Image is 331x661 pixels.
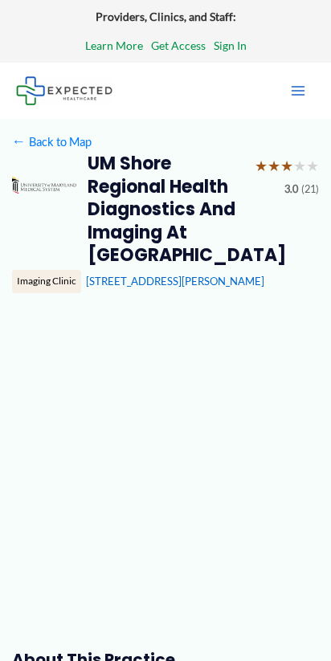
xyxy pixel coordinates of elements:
span: 3.0 [284,180,298,199]
span: (21) [301,180,319,199]
span: ★ [280,153,293,180]
img: Expected Healthcare Logo - side, dark font, small [16,76,112,104]
h2: UM Shore Regional Health Diagnostics and Imaging at [GEOGRAPHIC_DATA] [88,153,243,267]
span: ★ [293,153,306,180]
a: Learn More [85,35,143,56]
span: ← [12,134,27,149]
button: Main menu toggle [281,74,315,108]
span: ★ [268,153,280,180]
a: Sign In [214,35,247,56]
strong: Providers, Clinics, and Staff: [96,10,236,23]
a: Get Access [151,35,206,56]
span: ★ [255,153,268,180]
span: ★ [306,153,319,180]
a: [STREET_ADDRESS][PERSON_NAME] [86,275,264,288]
div: Imaging Clinic [12,270,81,292]
a: ←Back to Map [12,131,92,153]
